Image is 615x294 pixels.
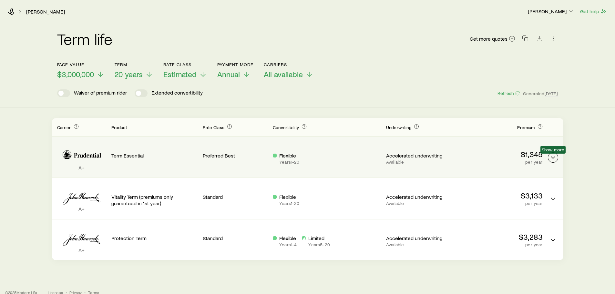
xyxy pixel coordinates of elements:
[111,235,198,241] p: Protection Term
[57,31,113,46] h2: Term life
[217,62,254,79] button: Payment ModeAnnual
[308,242,330,247] p: Years 5 - 20
[456,232,543,241] p: $3,283
[456,191,543,200] p: $3,133
[386,242,451,247] p: Available
[203,235,268,241] p: Standard
[273,125,299,130] span: Convertibility
[386,125,411,130] span: Underwriting
[264,62,313,79] button: CarriersAll available
[456,201,543,206] p: per year
[115,62,153,79] button: Term20 years
[456,150,543,159] p: $1,345
[470,36,507,41] span: Get more quotes
[517,125,535,130] span: Premium
[264,62,313,67] p: Carriers
[535,36,544,43] a: Download CSV
[111,152,198,159] p: Term Essential
[469,35,516,43] a: Get more quotes
[115,62,153,67] p: Term
[279,152,299,159] p: Flexible
[57,70,94,79] span: $3,000,000
[26,9,65,15] a: [PERSON_NAME]
[386,201,451,206] p: Available
[203,152,268,159] p: Preferred Best
[279,201,299,206] p: Years 1 - 20
[456,242,543,247] p: per year
[386,235,451,241] p: Accelerated underwriting
[203,125,224,130] span: Rate Class
[57,206,106,212] p: A+
[528,8,574,15] p: [PERSON_NAME]
[580,8,607,15] button: Get help
[456,159,543,165] p: per year
[217,62,254,67] p: Payment Mode
[52,118,563,260] div: Term quotes
[57,62,104,79] button: Face value$3,000,000
[279,194,299,200] p: Flexible
[279,159,299,165] p: Years 1 - 20
[497,90,520,96] button: Refresh
[264,70,303,79] span: All available
[163,62,207,67] p: Rate Class
[111,194,198,207] p: Vitality Term (premiums only guaranteed in 1st year)
[279,242,297,247] p: Years 1 - 4
[57,125,71,130] span: Carrier
[74,89,127,97] p: Waiver of premium rider
[57,164,106,171] p: A+
[523,91,558,96] span: Generated
[386,194,451,200] p: Accelerated underwriting
[163,70,197,79] span: Estimated
[217,70,240,79] span: Annual
[386,152,451,159] p: Accelerated underwriting
[115,70,143,79] span: 20 years
[279,235,297,241] p: Flexible
[386,159,451,165] p: Available
[151,89,203,97] p: Extended convertibility
[545,91,558,96] span: [DATE]
[163,62,207,79] button: Rate ClassEstimated
[308,235,330,241] p: Limited
[57,247,106,253] p: A+
[57,62,104,67] p: Face value
[528,8,575,15] button: [PERSON_NAME]
[203,194,268,200] p: Standard
[542,147,564,152] span: Show more
[111,125,127,130] span: Product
